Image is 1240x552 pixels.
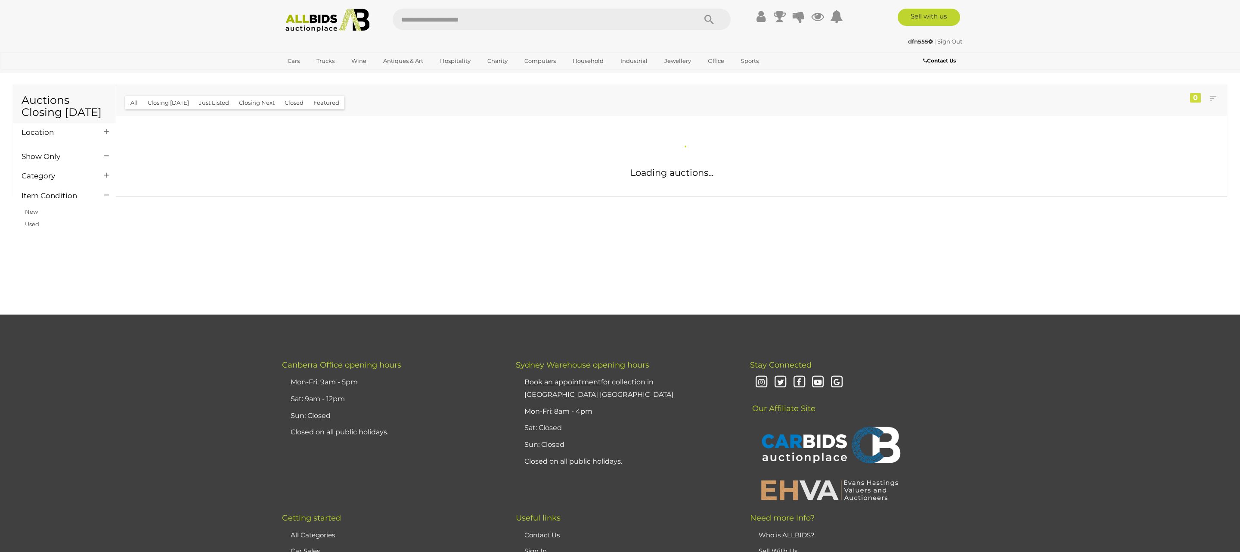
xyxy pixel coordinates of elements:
[522,453,728,470] li: Closed on all public holidays.
[754,375,769,390] i: Instagram
[937,38,962,45] a: Sign Out
[522,403,728,420] li: Mon-Fri: 8am - 4pm
[22,128,91,137] h4: Location
[282,54,305,68] a: Cars
[811,375,826,390] i: Youtube
[923,56,958,65] a: Contact Us
[773,375,788,390] i: Twitter
[311,54,340,68] a: Trucks
[288,408,494,424] li: Sun: Closed
[282,360,401,370] span: Canberra Office opening hours
[234,96,280,109] button: Closing Next
[516,360,649,370] span: Sydney Warehouse opening hours
[516,513,561,523] span: Useful links
[346,54,372,68] a: Wine
[908,38,933,45] strong: dfn555
[522,437,728,453] li: Sun: Closed
[750,391,815,413] span: Our Affiliate Site
[281,9,374,32] img: Allbids.com.au
[923,57,956,64] b: Contact Us
[482,54,513,68] a: Charity
[524,378,673,399] a: Book an appointmentfor collection in [GEOGRAPHIC_DATA] [GEOGRAPHIC_DATA]
[659,54,697,68] a: Jewellery
[282,513,341,523] span: Getting started
[756,479,903,501] img: EHVA | Evans Hastings Valuers and Auctioneers
[308,96,344,109] button: Featured
[759,531,815,539] a: Who is ALLBIDS?
[288,391,494,408] li: Sat: 9am - 12pm
[898,9,960,26] a: Sell with us
[524,531,560,539] a: Contact Us
[934,38,936,45] span: |
[750,360,812,370] span: Stay Connected
[567,54,609,68] a: Household
[125,96,143,109] button: All
[688,9,731,30] button: Search
[288,374,494,391] li: Mon-Fri: 9am - 5pm
[434,54,476,68] a: Hospitality
[22,94,107,118] h1: Auctions Closing [DATE]
[735,54,764,68] a: Sports
[524,378,601,386] u: Book an appointment
[519,54,561,68] a: Computers
[291,531,335,539] a: All Categories
[22,153,91,161] h4: Show Only
[143,96,194,109] button: Closing [DATE]
[522,420,728,437] li: Sat: Closed
[25,221,39,228] a: Used
[750,513,815,523] span: Need more info?
[1190,93,1201,103] div: 0
[792,375,807,390] i: Facebook
[829,375,844,390] i: Google
[756,418,903,474] img: CARBIDS Auctionplace
[279,96,309,109] button: Closed
[282,68,354,82] a: [GEOGRAPHIC_DATA]
[25,208,38,215] a: New
[378,54,429,68] a: Antiques & Art
[702,54,730,68] a: Office
[288,424,494,441] li: Closed on all public holidays.
[22,192,91,200] h4: Item Condition
[615,54,653,68] a: Industrial
[194,96,234,109] button: Just Listed
[630,167,713,178] span: Loading auctions...
[22,172,91,180] h4: Category
[908,38,934,45] a: dfn555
